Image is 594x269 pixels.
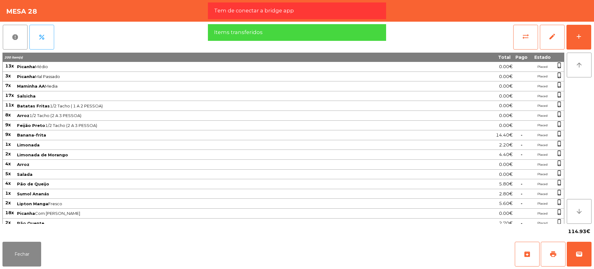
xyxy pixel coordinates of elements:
td: Placed [530,179,555,189]
td: Placed [530,160,555,170]
span: percent [38,33,45,41]
button: edit [540,25,565,50]
td: Placed [530,219,555,228]
span: 1/2 Tacho ( 1 A 2 PESSOA) [17,103,444,108]
span: phone_iphone [556,62,562,68]
span: Picanha [17,64,35,69]
td: Placed [530,62,555,72]
button: percent [29,25,54,50]
span: - [521,201,523,206]
span: report [11,33,19,41]
span: 0.00€ [499,63,513,71]
td: Placed [530,91,555,101]
span: phone_iphone [556,219,562,225]
span: Lipton Manga [17,201,48,206]
button: arrow_upward [567,53,592,77]
span: Arroz [17,113,29,118]
span: phone_iphone [556,111,562,117]
span: Fresco [17,201,444,206]
span: 5.80€ [499,180,513,188]
span: phone_iphone [556,121,562,127]
span: Batatas Fritas [17,103,50,108]
span: Banana-frita [17,132,46,137]
span: 0.00€ [499,209,513,218]
span: Salada [17,172,32,177]
span: 18x [5,210,14,215]
span: phone_iphone [556,189,562,196]
span: - [521,220,523,226]
th: Total [445,53,513,62]
span: phone_iphone [556,101,562,107]
span: phone_iphone [556,131,562,137]
span: 4.40€ [499,150,513,159]
span: 5.60€ [499,199,513,208]
button: print [541,242,566,267]
td: Placed [530,140,555,150]
span: 9x [5,132,11,137]
span: 0.00€ [499,160,513,169]
span: 0.00€ [499,72,513,81]
span: phone_iphone [556,72,562,78]
span: - [521,191,523,197]
span: 4x [5,161,11,167]
span: Sumol Ananás [17,191,49,196]
span: 7x [5,83,11,88]
td: Placed [530,150,555,160]
i: arrow_upward [575,61,583,69]
span: phone_iphone [556,199,562,205]
span: 2x [5,151,11,157]
span: sync_alt [522,33,529,40]
span: 0.00€ [499,102,513,110]
span: 1/2 Tacho (2 A 3 PESSOA) [17,123,444,128]
span: - [521,142,523,148]
span: wallet [575,250,583,258]
span: 1x [5,141,11,147]
td: Placed [530,199,555,209]
span: 9x [5,122,11,128]
th: Pago [513,53,530,62]
span: 114.93€ [568,227,590,236]
button: add [566,25,591,50]
span: Com [PERSON_NAME] [17,211,444,216]
span: Limonada [17,142,40,147]
span: Médio [17,64,444,69]
td: Placed [530,209,555,219]
span: Salsicha [17,93,36,98]
span: 8x [5,112,11,118]
span: phone_iphone [556,209,562,215]
i: arrow_downward [575,208,583,215]
span: 17x [5,93,14,98]
span: Picanha [17,211,35,216]
span: phone_iphone [556,160,562,166]
span: phone_iphone [556,141,562,147]
span: 2.80€ [499,190,513,198]
button: archive [515,242,540,267]
span: Limonada de Morango [17,152,68,157]
span: 0.00€ [499,111,513,120]
button: wallet [567,242,592,267]
span: Mal Passado [17,74,444,79]
span: print [549,250,557,258]
button: Fechar [2,242,41,267]
span: phone_iphone [556,170,562,176]
span: - [521,152,523,157]
span: Picanha [17,74,35,79]
td: Placed [530,121,555,131]
span: 14.40€ [496,131,513,139]
span: 2x [5,200,11,206]
span: 0.00€ [499,92,513,100]
span: Items transferidos [214,28,263,36]
td: Placed [530,170,555,180]
span: 0.00€ [499,121,513,130]
td: Placed [530,72,555,82]
td: Placed [530,111,555,121]
td: Placed [530,81,555,91]
span: 1/2 Tacho (2 A 3 PESSOA) [17,113,444,118]
th: Estado [530,53,555,62]
span: 5x [5,171,11,176]
span: edit [549,33,556,40]
span: 1x [5,190,11,196]
span: 3x [5,73,11,79]
span: 2x [5,220,11,225]
span: 200 item(s) [4,55,23,59]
